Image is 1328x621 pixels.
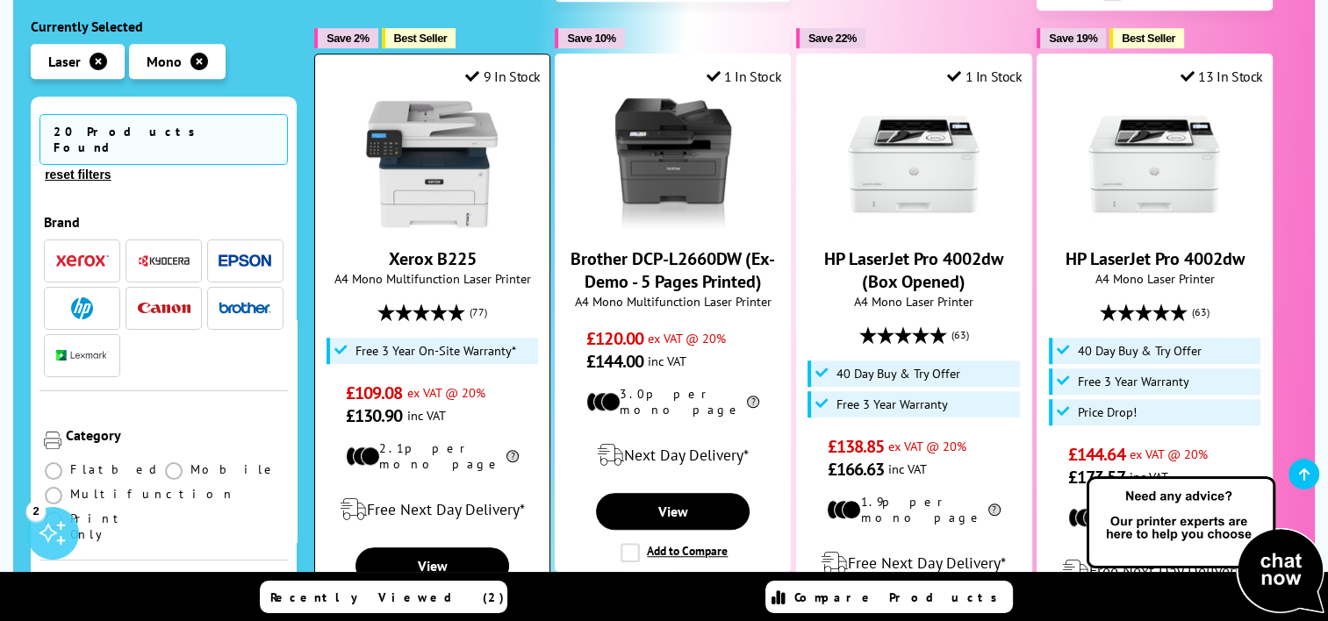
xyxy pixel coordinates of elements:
[190,461,277,477] span: Mobile
[607,216,739,233] a: Brother DCP-L2660DW (Ex-Demo - 5 Pages Printed)
[1078,375,1189,389] span: Free 3 Year Warranty
[707,68,782,85] div: 1 In Stock
[888,438,966,454] span: ex VAT @ 20%
[26,501,46,520] div: 2
[796,28,865,48] button: Save 22%
[382,28,456,48] button: Best Seller
[51,344,114,368] button: Lexmark
[260,581,507,613] a: Recently Viewed (2)
[219,254,271,268] img: Epson
[1122,32,1175,45] span: Best Seller
[1109,28,1184,48] button: Best Seller
[1046,270,1263,287] span: A4 Mono Laser Printer
[213,296,276,320] button: Brother
[1037,28,1106,48] button: Save 19%
[888,460,927,477] span: inc VAT
[648,353,686,369] span: inc VAT
[848,98,980,230] img: HP LaserJet Pro 4002dw (Box Opened)
[1088,98,1220,230] img: HP LaserJet Pro 4002dw
[555,28,624,48] button: Save 10%
[1046,546,1263,596] div: modal_delivery
[355,344,516,358] span: Free 3 Year On-Site Warranty*
[366,98,498,230] img: Xerox B225
[1068,443,1125,466] span: £144.64
[324,485,541,534] div: modal_delivery
[51,249,114,273] button: Xerox
[827,458,884,481] span: £166.63
[56,351,109,361] img: Lexmark
[1068,502,1241,533] li: 1.9p per mono page
[1065,247,1244,270] a: HP LaserJet Pro 4002dw
[1181,68,1263,85] div: 13 In Stock
[346,404,403,427] span: £130.90
[586,386,759,418] li: 3.0p per mono page
[794,589,1007,605] span: Compare Products
[1078,344,1202,358] span: 40 Day Buy & Try Offer
[567,32,615,45] span: Save 10%
[465,68,541,85] div: 9 In Stock
[951,318,969,352] span: (63)
[406,407,445,424] span: inc VAT
[1129,446,1207,462] span: ex VAT @ 20%
[394,32,448,45] span: Best Seller
[366,216,498,233] a: Xerox B225
[355,547,509,584] a: View
[765,581,1013,613] a: Compare Products
[48,53,81,70] span: Laser
[147,53,182,70] span: Mono
[327,32,369,45] span: Save 2%
[71,297,93,319] img: HP
[596,493,750,530] a: View
[564,431,781,480] div: modal_delivery
[1088,216,1220,233] a: HP LaserJet Pro 4002dw
[51,296,114,320] button: HP
[808,32,857,45] span: Save 22%
[470,296,487,329] span: (77)
[138,303,190,314] img: Canon
[607,98,739,230] img: Brother DCP-L2660DW (Ex-Demo - 5 Pages Printed)
[824,247,1003,293] a: HP LaserJet Pro 4002dw (Box Opened)
[70,461,162,477] span: Flatbed
[1129,468,1167,485] span: inc VAT
[70,486,235,502] span: Multifunction
[564,293,781,310] span: A4 Mono Multifunction Laser Printer
[314,28,377,48] button: Save 2%
[406,384,485,401] span: ex VAT @ 20%
[138,254,190,268] img: Kyocera
[836,397,948,411] span: Free 3 Year Warranty
[571,247,775,293] a: Brother DCP-L2660DW (Ex-Demo - 5 Pages Printed)
[1082,474,1328,617] img: Open Live Chat window
[31,18,297,35] div: Currently Selected
[270,589,505,605] span: Recently Viewed (2)
[621,543,728,562] label: Add to Compare
[346,382,403,404] span: £109.08
[346,440,519,472] li: 2.1p per mono page
[219,302,271,314] img: Brother
[213,249,276,273] button: Epson
[39,167,116,182] button: reset filters
[388,247,476,270] a: Xerox B225
[44,213,284,231] div: Brand
[44,432,61,449] img: Category
[806,293,1023,310] span: A4 Mono Laser Printer
[806,539,1023,588] div: modal_delivery
[827,494,1000,525] li: 1.9p per mono page
[827,435,884,458] span: £138.85
[947,68,1023,85] div: 1 In Stock
[586,327,643,350] span: £120.00
[133,296,196,320] button: Canon
[1068,466,1125,489] span: £173.57
[66,426,284,444] div: Category
[39,114,288,165] span: 20 Products Found
[1078,405,1137,419] span: Price Drop!
[1192,296,1210,329] span: (63)
[133,249,196,273] button: Kyocera
[848,216,980,233] a: HP LaserJet Pro 4002dw (Box Opened)
[56,255,109,268] img: Xerox
[1049,32,1097,45] span: Save 19%
[836,367,960,381] span: 40 Day Buy & Try Offer
[70,510,163,542] span: Print Only
[324,270,541,287] span: A4 Mono Multifunction Laser Printer
[586,350,643,373] span: £144.00
[648,330,726,346] span: ex VAT @ 20%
